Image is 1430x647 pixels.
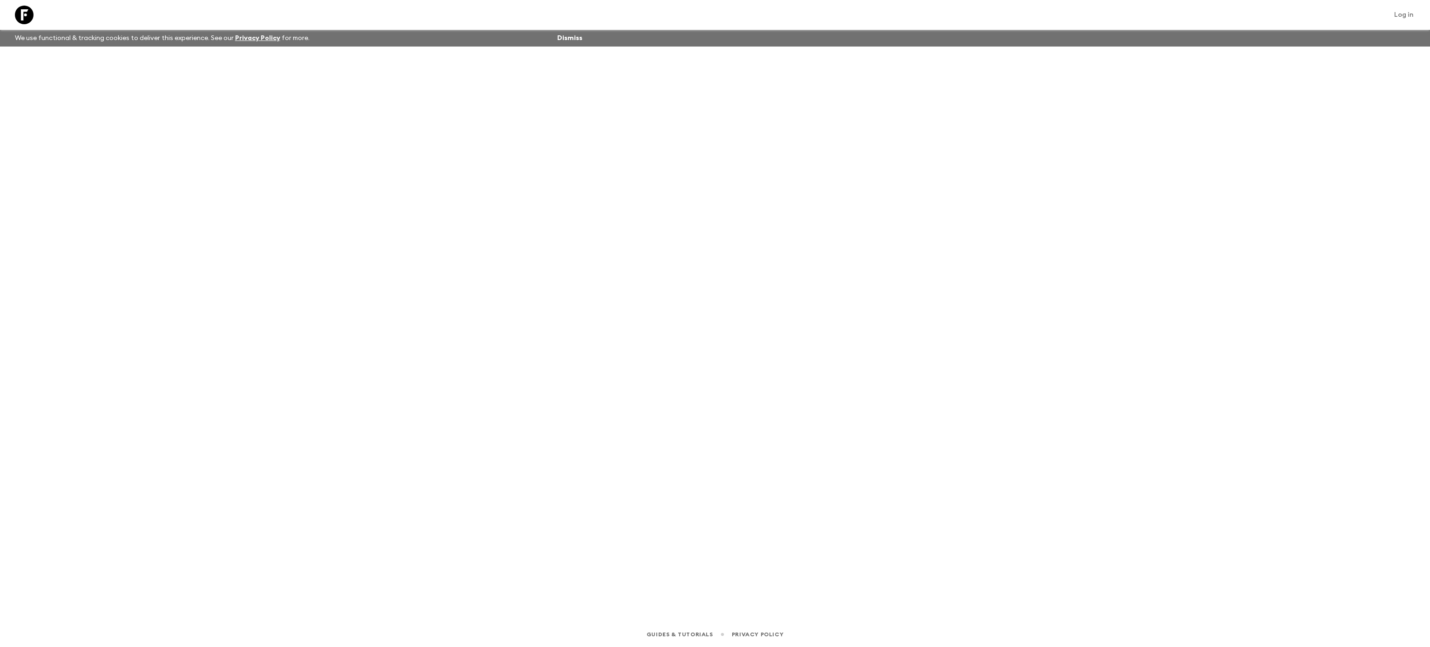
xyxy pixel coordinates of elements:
[555,32,585,45] button: Dismiss
[647,629,713,640] a: Guides & Tutorials
[1389,8,1419,21] a: Log in
[11,30,313,47] p: We use functional & tracking cookies to deliver this experience. See our for more.
[235,35,280,41] a: Privacy Policy
[732,629,783,640] a: Privacy Policy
